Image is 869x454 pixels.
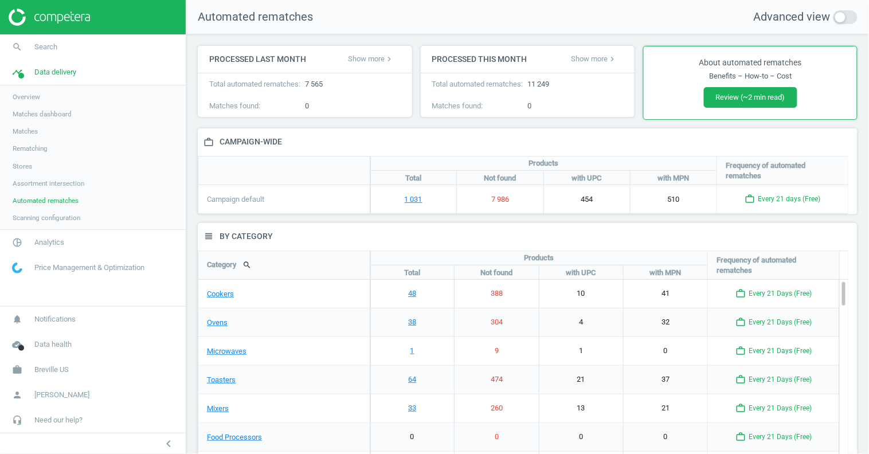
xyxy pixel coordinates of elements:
i: work_outline [203,137,214,147]
span: 1 031 [405,194,422,205]
span: 0 [410,432,414,442]
span: Analytics [34,237,64,248]
span: Scanning configuration [13,213,80,222]
i: pie_chart_outlined [6,232,28,253]
h4: About automated rematches [655,58,845,68]
div: 510 [630,185,717,213]
i: notifications [6,308,28,330]
span: Every 21 days (Free) [749,318,812,327]
div: with UPC [543,171,630,185]
div: 0 [623,423,707,451]
div: 260 [454,394,538,422]
span: Every 21 days (Free) [749,375,812,385]
div: 0 [623,337,707,365]
i: headset_mic [6,409,28,431]
div: with UPC [539,265,623,280]
i: keyboard_arrow_right [385,54,394,64]
div: 41 [623,280,707,308]
a: Toasters [198,366,370,394]
span: Automated rematches [198,10,313,24]
div: 304 [454,308,538,336]
i: work_outline [735,346,746,356]
i: person [6,384,28,406]
div: 0 [454,423,538,451]
p: 11 249 [527,79,623,89]
i: work_outline [745,194,756,204]
i: work_outline [735,317,746,327]
i: view_headline [203,231,214,241]
span: Every 21 days (Free) [749,404,812,413]
i: work_outline [735,403,746,413]
p: Total automated rematches : [432,79,528,89]
i: chevron_left [162,437,175,451]
p: 7 565 [305,79,401,89]
p: Matches found : [209,101,305,111]
div: 21 [539,366,623,394]
div: Products [370,156,717,171]
span: Automated rematches [13,196,79,205]
i: work [6,359,28,381]
div: 10 [539,280,623,308]
i: work_outline [735,288,746,299]
div: 37 [623,366,707,394]
i: cloud_done [6,334,28,355]
div: with MPN [623,265,707,280]
p: 0 [527,101,623,111]
div: with MPN [630,171,717,185]
div: 32 [623,308,707,336]
a: Ovens [198,308,370,337]
div: 1 [539,337,623,365]
h4: Processed last month [198,46,318,73]
span: [PERSON_NAME] [34,390,89,400]
button: Review (~2 min read) [704,87,797,108]
span: Every 21 days (Free) [758,194,821,204]
div: Total [370,171,456,185]
a: Show morekeyboard_arrow_right [342,48,401,70]
p: Benefits – How-to – Cost [655,71,845,81]
a: Show morekeyboard_arrow_right [565,48,623,70]
div: 13 [539,394,623,422]
a: Cookers [198,280,370,308]
div: 4 [539,308,623,336]
span: Data health [34,339,72,350]
p: Total automated rematches : [209,79,305,89]
div: 21 [623,394,707,422]
button: search [236,255,258,275]
div: 7 986 [456,185,543,213]
a: Microwaves [198,337,370,366]
div: 388 [454,280,538,308]
span: Show more [349,54,394,64]
span: 48 [408,288,416,299]
i: work_outline [735,374,746,385]
i: search [6,36,28,58]
h4: By category [214,223,284,250]
div: Category [198,251,370,279]
h4: Campaign-wide [214,128,293,155]
span: 38 [408,317,416,327]
span: 64 [408,374,416,385]
span: Every 21 days (Free) [749,289,812,299]
div: Advanced view [754,9,831,25]
span: Breville US [34,365,69,375]
a: Mixers [198,394,370,423]
i: timeline [6,61,28,83]
span: Search [34,42,57,52]
p: 0 [305,101,401,111]
img: wGWNvw8QSZomAAAAABJRU5ErkJggg== [12,263,22,273]
div: Frequency of automated rematches [717,156,848,185]
span: Every 21 days (Free) [749,346,812,356]
span: Data delivery [34,67,76,77]
div: 0 [539,423,623,451]
span: Price Management & Optimization [34,263,144,273]
p: Matches found : [432,101,528,111]
span: Show more [571,54,617,64]
span: Every 21 days (Free) [749,432,812,442]
span: Assortment intersection [13,179,84,188]
span: Notifications [34,314,76,324]
div: Frequency of automated rematches [708,251,839,280]
img: ajHJNr6hYgQAAAAASUVORK5CYII= [9,9,90,26]
div: Campaign default [198,185,370,214]
div: Products [370,251,707,265]
i: keyboard_arrow_right [608,54,617,64]
div: Total [370,265,454,280]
